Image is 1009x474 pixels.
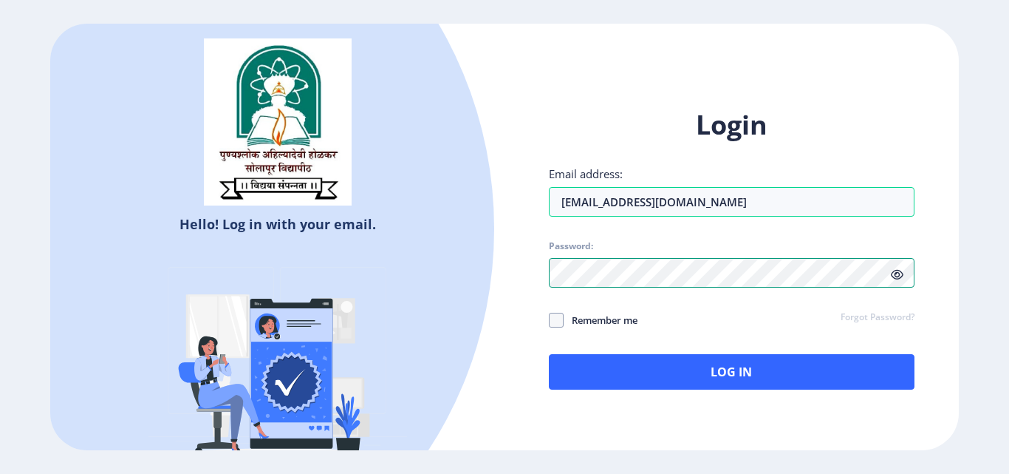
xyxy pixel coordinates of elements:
h1: Login [549,107,914,143]
a: Forgot Password? [841,311,914,325]
label: Email address: [549,166,623,181]
img: sulogo.png [204,38,352,206]
button: Log In [549,354,914,390]
span: Remember me [564,311,637,329]
input: Email address [549,187,914,217]
label: Password: [549,240,593,252]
